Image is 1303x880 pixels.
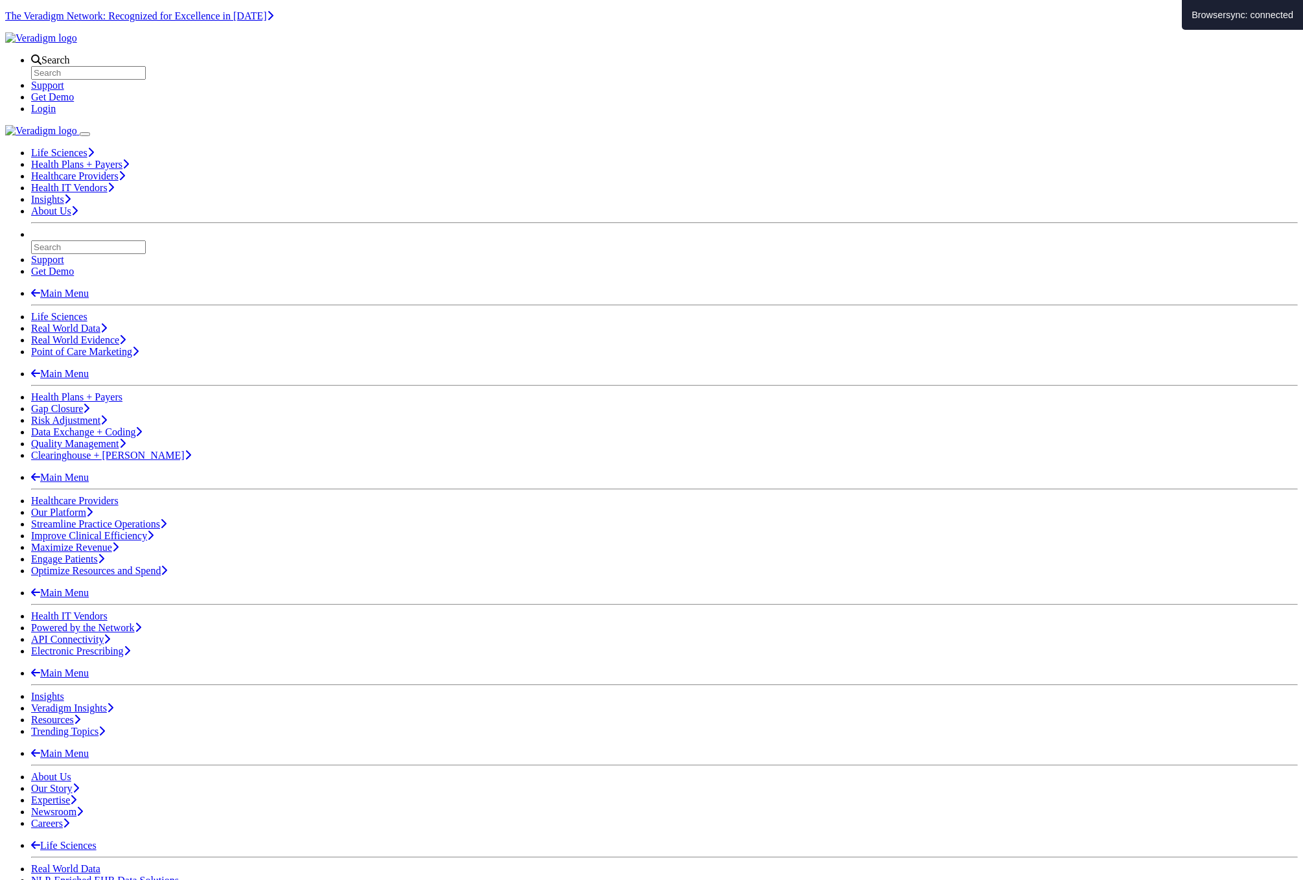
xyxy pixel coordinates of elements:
a: Life Sciences [31,840,97,851]
a: Healthcare Providers [31,495,119,506]
section: Covid alert [5,10,1298,22]
a: Engage Patients [31,553,104,564]
a: Insights [31,194,71,205]
a: Login [31,103,56,114]
img: Veradigm logo [5,32,77,44]
a: About Us [31,205,78,216]
a: Quality Management [31,438,126,449]
a: Health IT Vendors [31,610,108,621]
a: Main Menu [31,587,89,598]
a: Main Menu [31,472,89,483]
a: Powered by the Network [31,622,141,633]
a: Maximize Revenue [31,542,119,553]
a: Clearinghouse + [PERSON_NAME] [31,450,191,461]
a: Veradigm Insights [31,702,113,713]
a: Newsroom [31,806,83,817]
a: Real World Data [31,863,100,874]
a: Improve Clinical Efficiency [31,530,154,541]
a: Main Menu [31,368,89,379]
a: Search [31,54,70,65]
a: Main Menu [31,748,89,759]
a: Our Platform [31,507,93,518]
span: Learn More [267,10,273,21]
a: Life Sciences [31,311,87,322]
a: Support [31,80,64,91]
input: Search [31,240,146,254]
a: About Us [31,771,71,782]
a: Veradigm logo [5,32,77,43]
a: Health Plans + Payers [31,391,122,402]
a: The Veradigm Network: Recognized for Excellence in [DATE]Learn More [5,10,273,21]
a: Trending Topics [31,726,105,737]
a: Careers [31,818,69,829]
a: Our Story [31,783,79,794]
a: Electronic Prescribing [31,645,130,656]
a: API Connectivity [31,634,110,645]
a: Life Sciences [31,147,94,158]
a: Health IT Vendors [31,182,114,193]
a: Streamline Practice Operations [31,518,167,529]
button: Toggle Navigation Menu [80,132,90,136]
a: Real World Evidence [31,334,126,345]
a: Expertise [31,794,76,805]
a: Veradigm logo [5,125,80,136]
input: Search [31,66,146,80]
a: Gap Closure [31,403,89,414]
a: Main Menu [31,667,89,678]
a: Data Exchange + Coding [31,426,142,437]
a: Health Plans + Payers [31,159,129,170]
a: Support [31,254,64,265]
a: Get Demo [31,91,74,102]
a: Get Demo [31,266,74,277]
a: Resources [31,714,80,725]
a: Optimize Resources and Spend [31,565,167,576]
a: Main Menu [31,288,89,299]
img: Veradigm logo [5,125,77,137]
a: Risk Adjustment [31,415,107,426]
a: Healthcare Providers [31,170,125,181]
a: Insights [31,691,64,702]
a: Point of Care Marketing [31,346,139,357]
a: Real World Data [31,323,107,334]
